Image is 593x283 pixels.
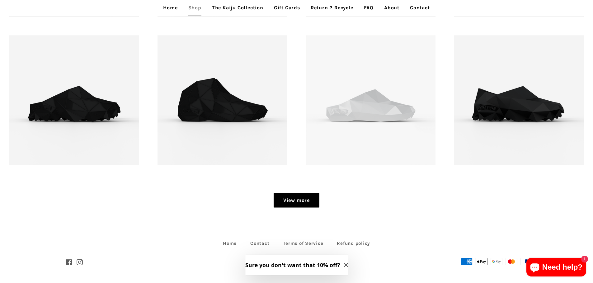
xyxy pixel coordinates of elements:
[217,239,243,248] a: Home
[274,193,319,208] a: View more
[331,239,376,248] a: Refund policy
[158,35,287,165] a: [3D printed Shoes] - lightweight custom 3dprinted shoes sneakers sandals fused footwear
[244,239,275,248] a: Contact
[9,35,139,165] a: [3D printed Shoes] - lightweight custom 3dprinted shoes sneakers sandals fused footwear
[277,239,329,248] a: Terms of Service
[525,258,588,278] inbox-online-store-chat: Shopify online store chat
[454,35,584,165] a: [3D printed Shoes] - lightweight custom 3dprinted shoes sneakers sandals fused footwear
[306,35,435,165] a: [3D printed Shoes] - lightweight custom 3dprinted shoes sneakers sandals fused footwear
